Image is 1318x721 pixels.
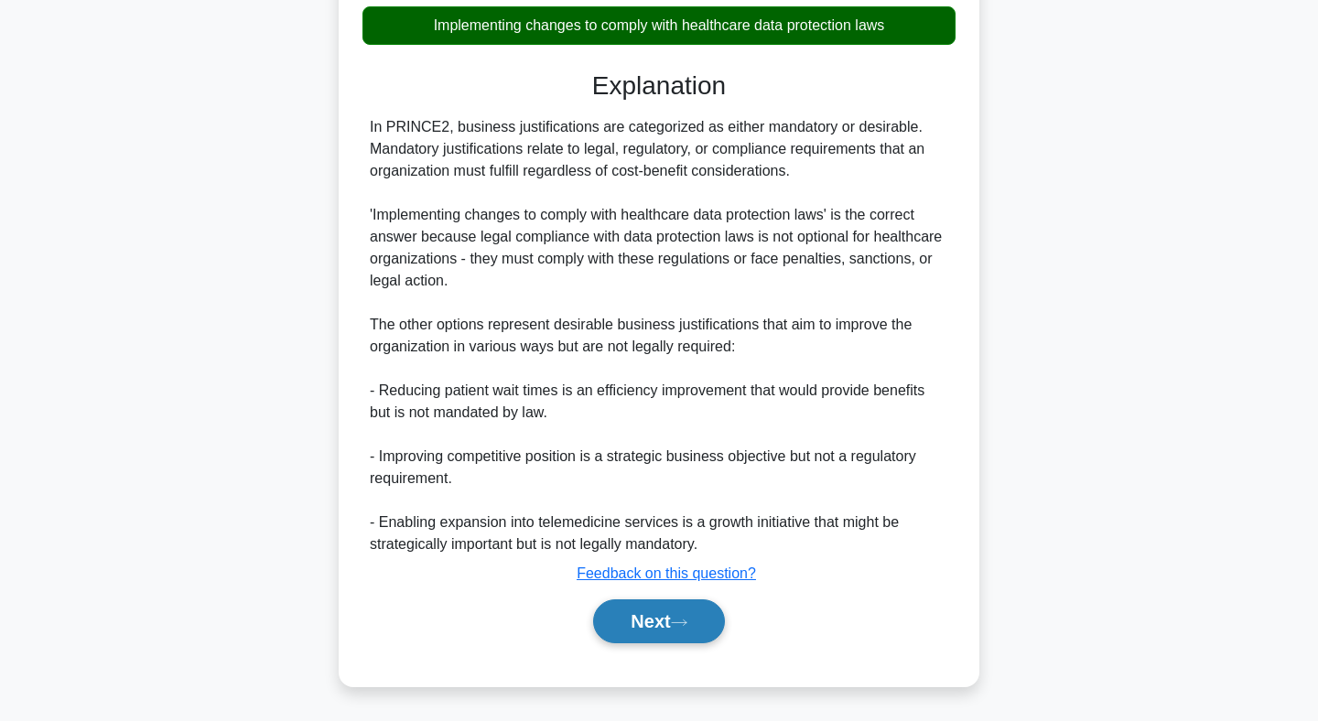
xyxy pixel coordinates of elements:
h3: Explanation [373,70,945,102]
div: In PRINCE2, business justifications are categorized as either mandatory or desirable. Mandatory j... [370,116,948,555]
div: Implementing changes to comply with healthcare data protection laws [362,6,956,45]
button: Next [593,599,724,643]
a: Feedback on this question? [577,565,756,581]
